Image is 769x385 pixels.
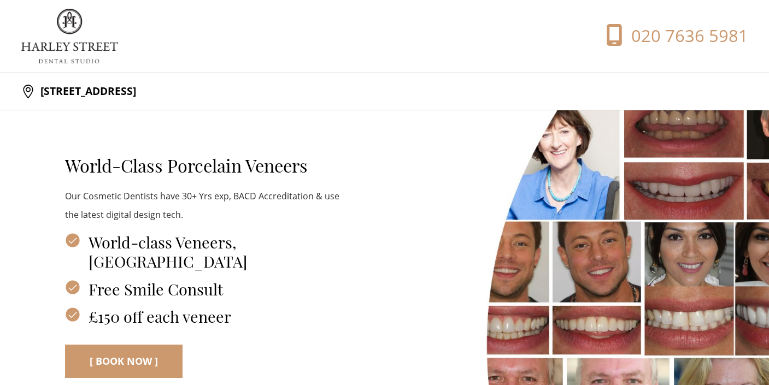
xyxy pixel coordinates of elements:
h2: World-Class Porcelain Veneers [65,155,341,176]
h3: World-class Veneers, [GEOGRAPHIC_DATA] [65,233,341,270]
p: [STREET_ADDRESS] [35,80,136,102]
p: Our Cosmetic Dentists have 30+ Yrs exp, BACD Accreditation & use the latest digital design tech. [65,187,341,224]
img: logo.png [21,9,118,63]
a: [ BOOK NOW ] [65,345,183,378]
h3: £150 off each veneer [65,307,341,326]
h3: Free Smile Consult [65,280,341,299]
a: 020 7636 5981 [574,24,748,48]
